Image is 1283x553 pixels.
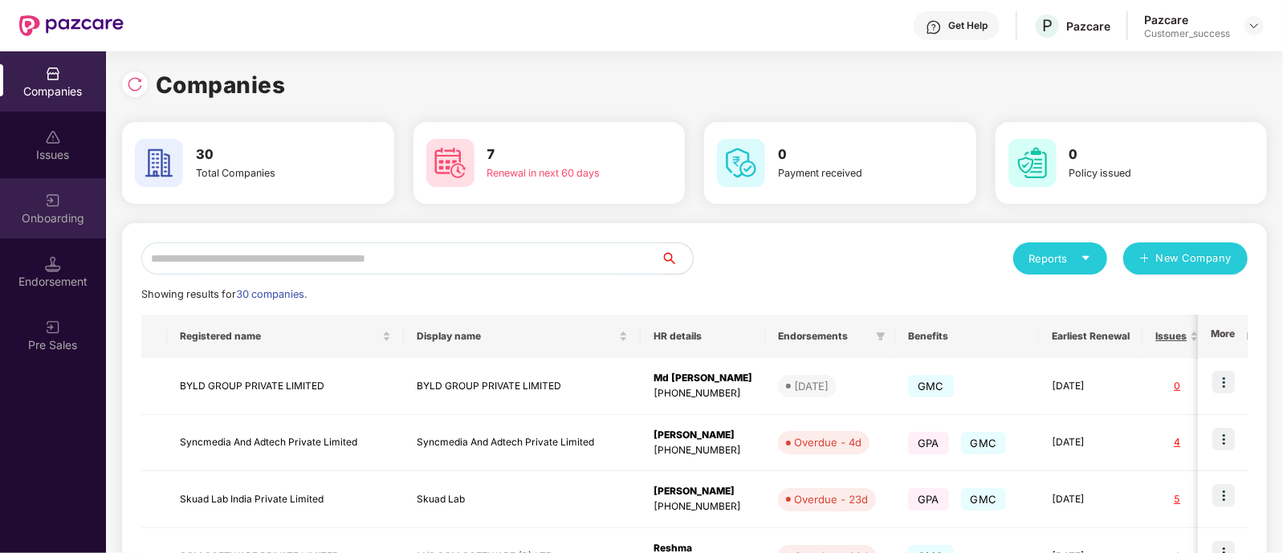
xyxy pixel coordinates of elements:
[1039,358,1142,415] td: [DATE]
[1144,12,1230,27] div: Pazcare
[1008,139,1057,187] img: svg+xml;base64,PHN2ZyB4bWxucz0iaHR0cDovL3d3dy53My5vcmcvMjAwMC9zdmciIHdpZHRoPSI2MCIgaGVpZ2h0PSI2MC...
[1248,19,1261,32] img: svg+xml;base64,PHN2ZyBpZD0iRHJvcGRvd24tMzJ4MzIiIHhtbG5zPSJodHRwOi8vd3d3LnczLm9yZy8yMDAwL3N2ZyIgd2...
[45,193,61,209] img: svg+xml;base64,PHN2ZyB3aWR0aD0iMjAiIGhlaWdodD0iMjAiIHZpZXdCb3g9IjAgMCAyMCAyMCIgZmlsbD0ibm9uZSIgeG...
[1155,330,1187,343] span: Issues
[794,378,829,394] div: [DATE]
[1198,315,1248,358] th: More
[1081,253,1091,263] span: caret-down
[876,331,886,341] span: filter
[426,139,475,187] img: svg+xml;base64,PHN2ZyB4bWxucz0iaHR0cDovL3d3dy53My5vcmcvMjAwMC9zdmciIHdpZHRoPSI2MCIgaGVpZ2h0PSI2MC...
[1212,371,1235,393] img: icon
[404,471,641,528] td: Skuad Lab
[660,252,693,265] span: search
[1156,250,1232,266] span: New Company
[1139,253,1150,266] span: plus
[926,19,942,35] img: svg+xml;base64,PHN2ZyBpZD0iSGVscC0zMngzMiIgeG1sbnM9Imh0dHA6Ly93d3cudzMub3JnLzIwMDAvc3ZnIiB3aWR0aD...
[794,491,868,507] div: Overdue - 23d
[135,139,183,187] img: svg+xml;base64,PHN2ZyB4bWxucz0iaHR0cDovL3d3dy53My5vcmcvMjAwMC9zdmciIHdpZHRoPSI2MCIgaGVpZ2h0PSI2MC...
[1155,379,1199,394] div: 0
[404,358,641,415] td: BYLD GROUP PRIVATE LIMITED
[1039,315,1142,358] th: Earliest Renewal
[1155,435,1199,450] div: 4
[778,144,916,165] h3: 0
[1144,27,1230,40] div: Customer_success
[196,144,334,165] h3: 30
[180,330,379,343] span: Registered name
[1142,315,1212,358] th: Issues
[1212,484,1235,506] img: icon
[45,129,61,145] img: svg+xml;base64,PHN2ZyBpZD0iSXNzdWVzX2Rpc2FibGVkIiB4bWxucz0iaHR0cDovL3d3dy53My5vcmcvMjAwMC9zdmciIH...
[654,428,752,443] div: [PERSON_NAME]
[908,432,949,454] span: GPA
[794,434,861,450] div: Overdue - 4d
[641,315,765,358] th: HR details
[45,66,61,82] img: svg+xml;base64,PHN2ZyBpZD0iQ29tcGFuaWVzIiB4bWxucz0iaHR0cDovL3d3dy53My5vcmcvMjAwMC9zdmciIHdpZHRoPS...
[908,488,949,510] span: GPA
[19,15,124,36] img: New Pazcare Logo
[961,488,1007,510] span: GMC
[778,165,916,181] div: Payment received
[487,144,625,165] h3: 7
[167,315,404,358] th: Registered name
[45,256,61,272] img: svg+xml;base64,PHN2ZyB3aWR0aD0iMTQuNSIgaGVpZ2h0PSIxNC41IiB2aWV3Qm94PSIwIDAgMTYgMTYiIGZpbGw9Im5vbm...
[1212,428,1235,450] img: icon
[127,76,143,92] img: svg+xml;base64,PHN2ZyBpZD0iUmVsb2FkLTMyeDMyIiB4bWxucz0iaHR0cDovL3d3dy53My5vcmcvMjAwMC9zdmciIHdpZH...
[1069,165,1208,181] div: Policy issued
[236,288,307,300] span: 30 companies.
[167,415,404,472] td: Syncmedia And Adtech Private Limited
[654,499,752,514] div: [PHONE_NUMBER]
[948,19,988,32] div: Get Help
[417,330,616,343] span: Display name
[1069,144,1208,165] h3: 0
[167,358,404,415] td: BYLD GROUP PRIVATE LIMITED
[404,415,641,472] td: Syncmedia And Adtech Private Limited
[487,165,625,181] div: Renewal in next 60 days
[1155,492,1199,507] div: 5
[156,67,286,103] h1: Companies
[404,315,641,358] th: Display name
[961,432,1007,454] span: GMC
[717,139,765,187] img: svg+xml;base64,PHN2ZyB4bWxucz0iaHR0cDovL3d3dy53My5vcmcvMjAwMC9zdmciIHdpZHRoPSI2MCIgaGVpZ2h0PSI2MC...
[908,375,954,397] span: GMC
[895,315,1039,358] th: Benefits
[1042,16,1053,35] span: P
[196,165,334,181] div: Total Companies
[1066,18,1110,34] div: Pazcare
[654,443,752,458] div: [PHONE_NUMBER]
[778,330,870,343] span: Endorsements
[654,386,752,401] div: [PHONE_NUMBER]
[1039,415,1142,472] td: [DATE]
[167,471,404,528] td: Skuad Lab India Private Limited
[873,327,889,346] span: filter
[141,288,307,300] span: Showing results for
[45,319,61,335] img: svg+xml;base64,PHN2ZyB3aWR0aD0iMjAiIGhlaWdodD0iMjAiIHZpZXdCb3g9IjAgMCAyMCAyMCIgZmlsbD0ibm9uZSIgeG...
[1039,471,1142,528] td: [DATE]
[1123,242,1248,274] button: plusNew Company
[654,484,752,499] div: [PERSON_NAME]
[660,242,694,274] button: search
[654,371,752,386] div: Md [PERSON_NAME]
[1029,250,1091,266] div: Reports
